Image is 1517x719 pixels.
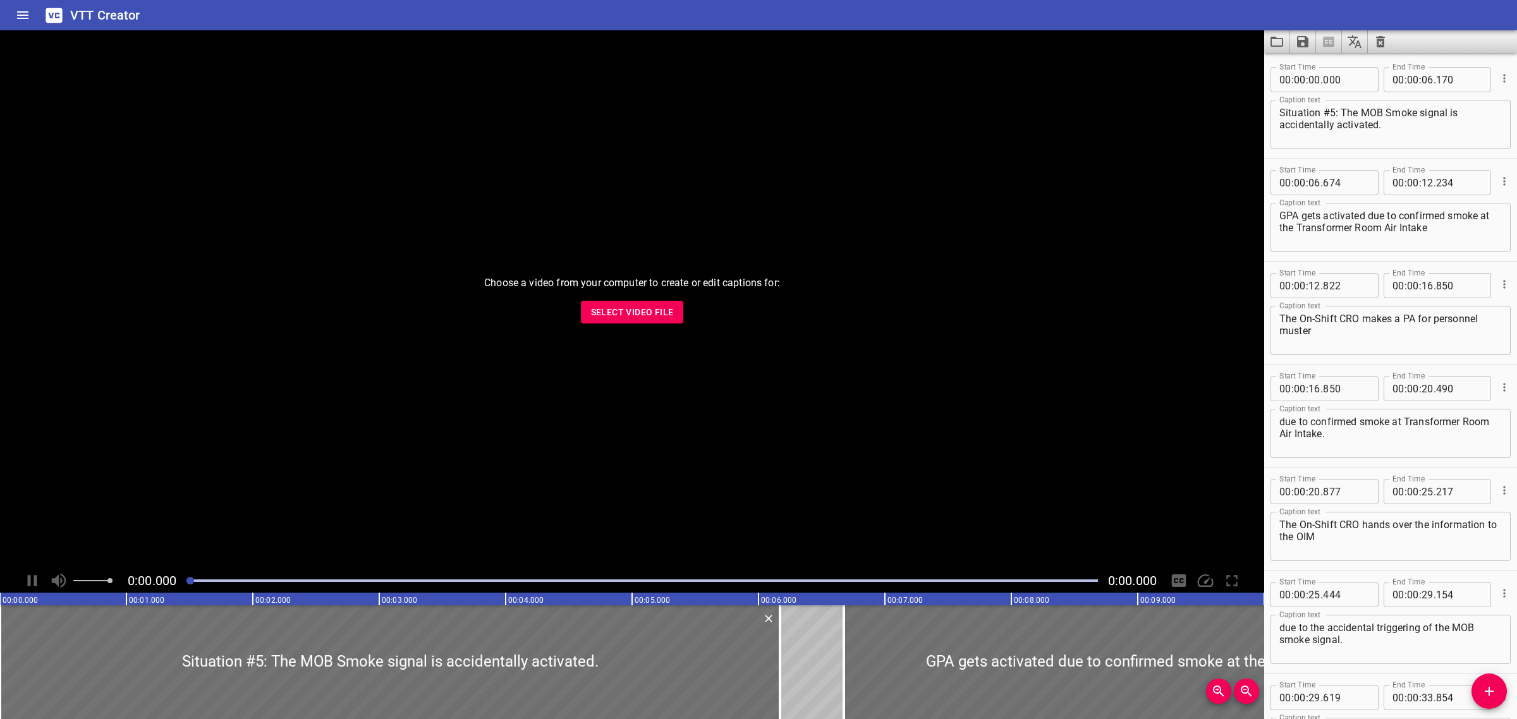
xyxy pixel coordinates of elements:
[1306,582,1308,607] span: :
[1407,376,1419,401] input: 00
[1436,685,1482,710] input: 854
[1404,67,1407,92] span: :
[1436,376,1482,401] input: 490
[1496,165,1511,198] div: Cue Options
[1419,67,1422,92] span: :
[1279,582,1291,607] input: 00
[1308,479,1320,504] input: 20
[1279,67,1291,92] input: 00
[1291,685,1294,710] span: :
[1404,479,1407,504] span: :
[1294,582,1306,607] input: 00
[1193,569,1217,593] div: Playback Speed
[1290,30,1316,53] button: Save captions to file
[1279,416,1502,452] textarea: due to confirmed smoke at Transformer Room Air Intake.
[1419,582,1422,607] span: :
[1496,173,1513,190] button: Cue Options
[1291,170,1294,195] span: :
[1279,685,1291,710] input: 00
[1279,273,1291,298] input: 00
[1496,680,1511,713] div: Cue Options
[1323,170,1369,195] input: 674
[1404,376,1407,401] span: :
[1407,170,1419,195] input: 00
[1392,376,1404,401] input: 00
[1291,582,1294,607] span: :
[1316,30,1342,53] span: Select a video in the pane to the left, then you can automatically extract captions.
[1422,582,1434,607] input: 29
[1323,479,1369,504] input: 877
[1496,379,1513,396] button: Cue Options
[1320,582,1323,607] span: .
[1496,70,1513,87] button: Cue Options
[1323,582,1369,607] input: 444
[1306,685,1308,710] span: :
[1320,273,1323,298] span: .
[1436,170,1482,195] input: 234
[1342,30,1368,53] button: Translate captions
[1434,685,1436,710] span: .
[1434,376,1436,401] span: .
[1392,273,1404,298] input: 00
[1422,170,1434,195] input: 12
[1323,685,1369,710] input: 619
[1308,376,1320,401] input: 16
[1422,67,1434,92] input: 06
[1320,479,1323,504] span: .
[1320,67,1323,92] span: .
[1294,685,1306,710] input: 00
[1108,573,1157,588] span: Video Duration
[1368,30,1393,53] button: Clear captions
[1320,685,1323,710] span: .
[1306,376,1308,401] span: :
[508,596,544,605] text: 00:04.000
[1279,107,1502,143] textarea: Situation #5: The MOB Smoke signal is accidentally activated.
[1407,582,1419,607] input: 00
[1392,479,1404,504] input: 00
[1206,679,1231,704] button: Zoom In
[1436,582,1482,607] input: 154
[1392,67,1404,92] input: 00
[1404,273,1407,298] span: :
[1291,273,1294,298] span: :
[1306,67,1308,92] span: :
[1279,622,1502,658] textarea: due to the accidental triggering of the MOB smoke signal.
[1434,582,1436,607] span: .
[1279,376,1291,401] input: 00
[1434,273,1436,298] span: .
[1496,268,1511,301] div: Cue Options
[1496,474,1511,507] div: Cue Options
[1279,519,1502,555] textarea: The On-Shift CRO hands over the information to the OIM
[1422,685,1434,710] input: 33
[761,596,796,605] text: 00:06.000
[635,596,670,605] text: 00:05.000
[1419,479,1422,504] span: :
[1279,479,1291,504] input: 00
[1320,170,1323,195] span: .
[1306,170,1308,195] span: :
[129,596,164,605] text: 00:01.000
[1308,67,1320,92] input: 00
[1392,170,1404,195] input: 00
[1291,67,1294,92] span: :
[1434,170,1436,195] span: .
[591,305,674,320] span: Select Video File
[1496,585,1513,601] button: Cue Options
[1264,30,1290,53] button: Load captions from file
[1392,582,1404,607] input: 00
[1404,170,1407,195] span: :
[1279,313,1502,349] textarea: The On-Shift CRO makes a PA for personnel muster
[1404,582,1407,607] span: :
[1308,582,1320,607] input: 25
[1419,273,1422,298] span: :
[1496,482,1513,498] button: Cue Options
[1291,376,1294,401] span: :
[1294,170,1306,195] input: 00
[1308,170,1320,195] input: 06
[1422,273,1434,298] input: 16
[1308,685,1320,710] input: 29
[1320,376,1323,401] span: .
[1392,685,1404,710] input: 00
[186,579,1098,582] div: Play progress
[1294,273,1306,298] input: 00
